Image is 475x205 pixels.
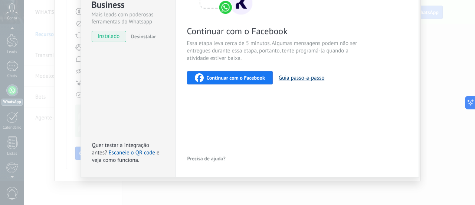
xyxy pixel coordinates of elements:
span: instalado [92,31,126,42]
button: Precisa de ajuda? [187,153,226,164]
a: Escaneie o QR code [109,149,155,156]
span: e veja como funciona. [92,149,160,164]
span: Quer testar a integração antes? [92,142,149,156]
span: Continuar com o Facebook [207,75,265,80]
span: Essa etapa leva cerca de 5 minutos. Algumas mensagens podem não ser entregues durante essa etapa,... [187,40,364,62]
span: Continuar com o Facebook [187,25,364,37]
button: Continuar com o Facebook [187,71,273,84]
button: Desinstalar [128,31,156,42]
div: Mais leads com poderosas ferramentas do Whatsapp [92,11,165,25]
span: Precisa de ajuda? [187,156,226,161]
button: Guia passo-a-passo [279,74,324,81]
span: Desinstalar [131,33,156,40]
